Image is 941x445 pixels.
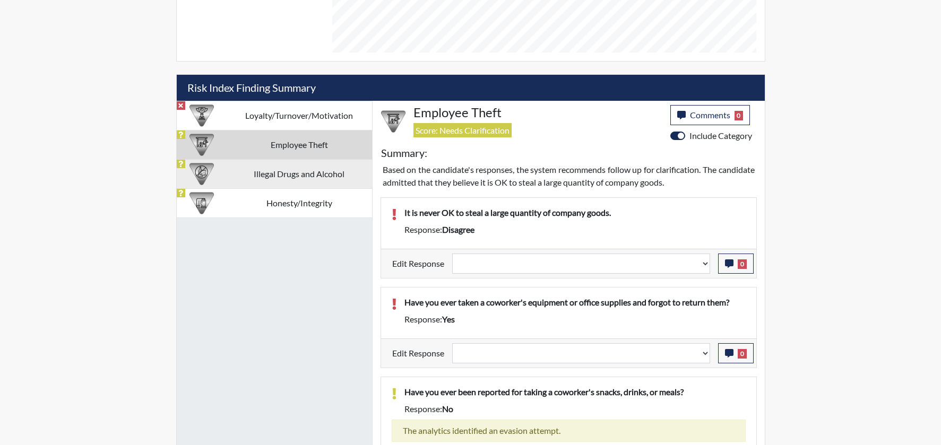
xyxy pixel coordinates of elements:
div: Response: [396,313,754,326]
img: CATEGORY%20ICON-07.58b65e52.png [381,109,405,134]
label: Edit Response [392,254,444,274]
img: CATEGORY%20ICON-07.58b65e52.png [189,133,214,157]
div: Response: [396,403,754,415]
p: It is never OK to steal a large quantity of company goods. [404,206,746,219]
p: Have you ever been reported for taking a coworker's snacks, drinks, or meals? [404,386,746,398]
td: Illegal Drugs and Alcohol [227,159,372,188]
button: 0 [718,343,754,363]
h5: Risk Index Finding Summary [177,75,765,101]
td: Loyalty/Turnover/Motivation [227,101,372,130]
div: Update the test taker's response, the change might impact the score [444,343,718,363]
span: disagree [442,224,474,234]
p: Have you ever taken a coworker's equipment or office supplies and forgot to return them? [404,296,746,309]
span: 0 [735,111,744,120]
td: Employee Theft [227,130,372,159]
span: no [442,404,453,414]
label: Edit Response [392,343,444,363]
img: CATEGORY%20ICON-12.0f6f1024.png [189,162,214,186]
p: Based on the candidate's responses, the system recommends follow up for clarification. The candid... [383,163,755,189]
img: CATEGORY%20ICON-11.a5f294f4.png [189,191,214,215]
div: The analytics identified an evasion attempt. [392,420,746,442]
h4: Employee Theft [413,105,662,120]
span: 0 [738,259,747,269]
div: Response: [396,223,754,236]
span: Comments [690,110,730,120]
button: Comments0 [670,105,750,125]
span: yes [442,314,455,324]
span: 0 [738,349,747,359]
td: Honesty/Integrity [227,188,372,217]
h5: Summary: [381,146,427,159]
span: Score: Needs Clarification [413,123,512,137]
div: Update the test taker's response, the change might impact the score [444,254,718,274]
label: Include Category [689,129,752,142]
img: CATEGORY%20ICON-17.40ef8247.png [189,103,214,128]
button: 0 [718,254,754,274]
